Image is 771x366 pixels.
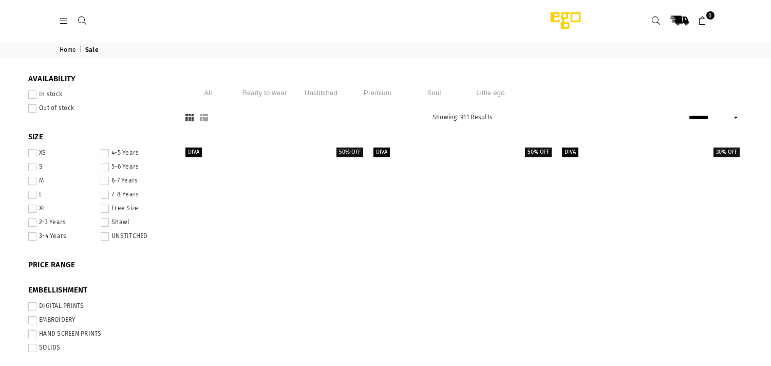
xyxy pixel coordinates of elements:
[432,114,493,121] span: Showing: 911 Results
[28,232,95,241] label: 3-4 Years
[295,84,347,101] li: Unstitched
[713,148,740,157] label: 30% off
[28,104,167,113] label: Out of stock
[28,260,167,270] span: PRICE RANGE
[239,84,290,101] li: Ready to wear
[28,163,95,171] label: S
[28,191,95,199] label: L
[465,84,516,101] li: Little ego
[28,330,167,338] label: HAND SCREEN PRINTS
[336,148,363,157] label: 50% off
[101,232,167,241] label: UNSTITCHED
[101,149,167,157] label: 4-5 Years
[408,84,460,101] li: Soul
[28,344,167,352] label: SOLIDS
[182,113,197,123] button: Grid View
[101,218,167,227] label: Shawl
[706,11,714,20] span: 0
[28,205,95,213] label: XL
[28,90,167,99] label: In stock
[28,218,95,227] label: 2-3 Years
[373,148,390,157] label: Diva
[28,285,167,296] span: EMBELLISHMENT
[28,132,167,142] span: SIZE
[101,205,167,213] label: Free Size
[52,42,720,59] nav: breadcrumbs
[197,113,211,123] button: List View
[55,16,73,24] a: Menu
[85,46,100,54] span: Sale
[525,148,552,157] label: 50% off
[182,84,234,101] li: All
[28,177,95,185] label: M
[28,74,167,84] span: Availability
[647,11,666,30] a: Search
[73,16,92,24] a: Search
[28,302,167,310] label: DIGITAL PRINTS
[28,149,95,157] label: XS
[60,46,78,54] a: Home
[28,316,167,324] label: EMBROIDERY
[352,84,403,101] li: Premium
[562,148,578,157] label: Diva
[80,46,84,54] span: |
[101,163,167,171] label: 5-6 Years
[101,191,167,199] label: 7-8 Years
[693,11,712,30] a: 0
[101,177,167,185] label: 6-7 Years
[185,148,202,157] label: Diva
[522,10,609,31] img: Ego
